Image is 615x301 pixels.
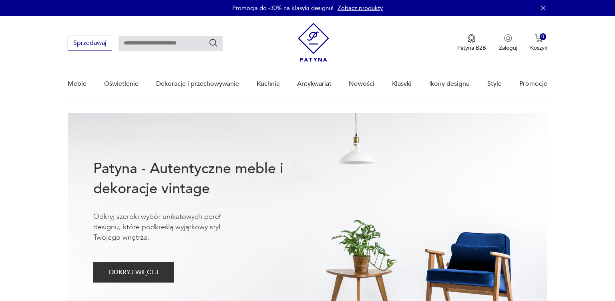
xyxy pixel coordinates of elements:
p: Koszyk [530,44,547,52]
button: Szukaj [209,38,218,48]
a: Meble [68,69,86,99]
img: Ikona medalu [468,34,476,43]
a: Zobacz produkty [338,4,383,12]
a: Promocje [519,69,547,99]
img: Ikonka użytkownika [504,34,512,42]
img: Ikona koszyka [535,34,543,42]
a: Klasyki [392,69,412,99]
a: Antykwariat [297,69,332,99]
p: Patyna B2B [457,44,486,52]
p: Odkryj szeroki wybór unikatowych pereł designu, które podkreślą wyjątkowy styl Twojego wnętrza. [93,212,245,243]
a: Nowości [349,69,374,99]
a: ODKRYJ WIĘCEJ [93,270,174,276]
p: Zaloguj [499,44,517,52]
a: Sprzedawaj [68,41,112,46]
a: Dekoracje i przechowywanie [156,69,239,99]
button: 0Koszyk [530,34,547,52]
button: Patyna B2B [457,34,486,52]
button: ODKRYJ WIĘCEJ [93,262,174,283]
div: 0 [540,33,547,40]
button: Sprzedawaj [68,36,112,51]
button: Zaloguj [499,34,517,52]
a: Ikony designu [429,69,470,99]
a: Style [487,69,502,99]
p: Promocja do -30% na klasyki designu! [232,4,334,12]
h1: Patyna - Autentyczne meble i dekoracje vintage [93,159,310,199]
a: Ikona medaluPatyna B2B [457,34,486,52]
img: Patyna - sklep z meblami i dekoracjami vintage [298,23,329,62]
a: Kuchnia [257,69,279,99]
a: Oświetlenie [104,69,139,99]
